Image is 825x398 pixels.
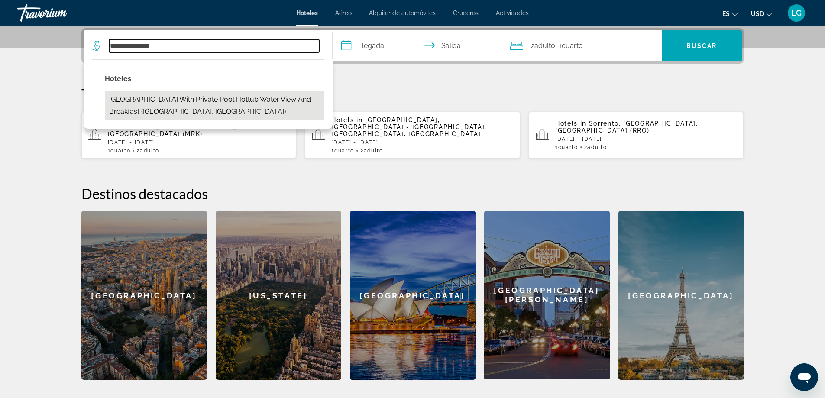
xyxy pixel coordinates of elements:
button: Select hotel: Niagara Falls Villa with Private pool hottub water view and Breakfast (Niagara Fall... [105,91,324,120]
span: 1 [555,144,578,150]
span: Cuarto [334,148,354,154]
span: Cuarto [110,148,130,154]
a: Actividades [496,10,529,16]
p: [DATE] - [DATE] [108,139,290,146]
span: Adulto [587,144,607,150]
span: Adulto [140,148,159,154]
span: 2 [584,144,607,150]
a: New York[US_STATE] [216,211,341,380]
span: Hotels in [555,120,586,127]
span: Sorrento, [GEOGRAPHIC_DATA], [GEOGRAPHIC_DATA] (RRO) [555,120,698,134]
span: Adulto [364,148,383,154]
span: , 1 [555,40,583,52]
a: Paris[GEOGRAPHIC_DATA] [618,211,744,380]
a: Alquiler de automóviles [369,10,436,16]
span: Buscar [686,42,717,49]
span: LG [791,9,802,17]
a: Travorium [17,2,104,24]
span: 2 [136,148,159,154]
span: 1 [108,148,131,154]
div: Destination search results [84,59,333,129]
button: Change currency [751,7,772,20]
button: Travelers: 2 adults, 0 children [501,30,662,61]
div: [GEOGRAPHIC_DATA] [81,211,207,380]
a: Hoteles [296,10,318,16]
h2: Destinos destacados [81,185,744,202]
span: Adulto [534,42,555,50]
div: [GEOGRAPHIC_DATA][PERSON_NAME] [484,211,610,379]
div: [US_STATE] [216,211,341,380]
p: Hotel options [105,73,324,85]
p: Tus búsquedas recientes [81,85,744,103]
span: Cuarto [562,42,583,50]
a: Aéreo [335,10,352,16]
span: 2 [360,148,383,154]
a: Cruceros [453,10,479,16]
button: Hotels in Sorrento, [GEOGRAPHIC_DATA], [GEOGRAPHIC_DATA] (RRO)[DATE] - [DATE]1Cuarto2Adulto [529,111,744,159]
span: 1 [331,148,354,154]
span: 2 [531,40,555,52]
button: Change language [722,7,738,20]
span: [GEOGRAPHIC_DATA], [GEOGRAPHIC_DATA] - [GEOGRAPHIC_DATA], [GEOGRAPHIC_DATA], [GEOGRAPHIC_DATA] [331,116,487,137]
button: Select check in and out date [333,30,501,61]
span: USD [751,10,764,17]
button: Search [662,30,742,61]
a: Sydney[GEOGRAPHIC_DATA] [350,211,476,380]
p: [DATE] - [DATE] [555,136,737,142]
button: Hotels in [GEOGRAPHIC_DATA], [GEOGRAPHIC_DATA] - [GEOGRAPHIC_DATA], [GEOGRAPHIC_DATA], [GEOGRAPHI... [305,111,520,159]
button: User Menu [785,4,808,22]
p: [DATE] - [DATE] [331,139,513,146]
button: Hotels in [GEOGRAPHIC_DATA], [GEOGRAPHIC_DATA], [GEOGRAPHIC_DATA], [GEOGRAPHIC_DATA] (MRK)[DATE] ... [81,111,297,159]
a: San Diego[GEOGRAPHIC_DATA][PERSON_NAME] [484,211,610,380]
div: [GEOGRAPHIC_DATA] [618,211,744,380]
span: Hotels in [331,116,362,123]
span: es [722,10,730,17]
span: Cuarto [558,144,578,150]
iframe: Botón para iniciar la ventana de mensajería [790,363,818,391]
div: [GEOGRAPHIC_DATA] [350,211,476,380]
input: Search hotel destination [109,39,319,52]
div: Search widget [84,30,742,61]
a: Barcelona[GEOGRAPHIC_DATA] [81,211,207,380]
